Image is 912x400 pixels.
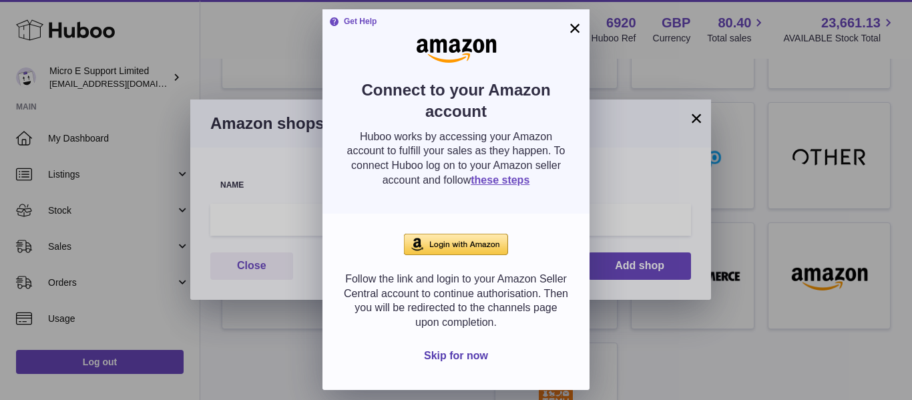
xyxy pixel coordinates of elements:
[343,272,569,329] p: Follow the link and login to your Amazon Seller Central account to continue authorisation. Then y...
[404,234,508,255] img: Login to Amazon
[397,343,515,370] button: Skip for now
[567,20,583,36] button: ×
[343,79,569,130] h2: Connect to your Amazon account
[343,130,569,187] p: Huboo works by accessing your Amazon account to fulfill your sales as they happen. To connect Hub...
[329,16,377,27] strong: Get Help
[399,36,513,63] img: Amazon logo
[471,174,529,186] a: these steps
